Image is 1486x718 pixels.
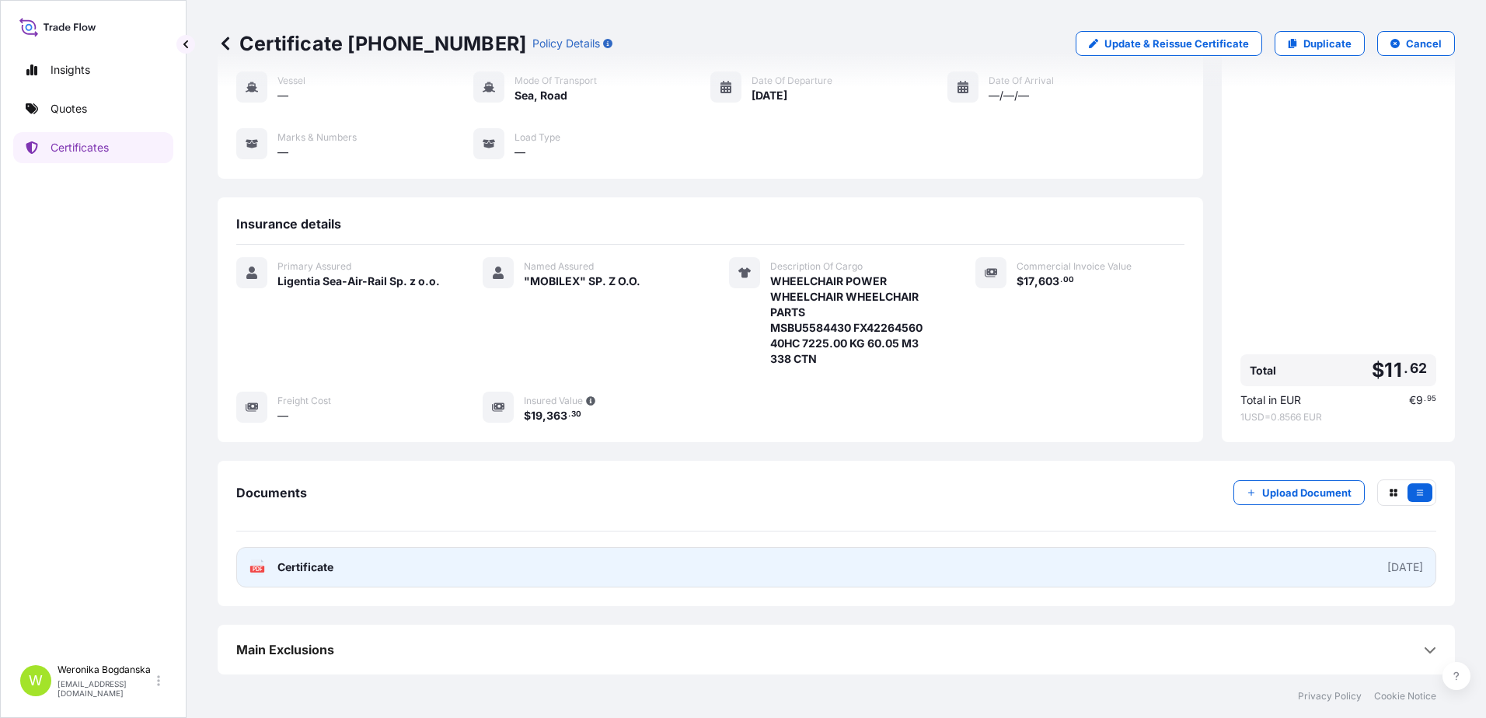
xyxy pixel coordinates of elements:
span: Ligentia Sea-Air-Rail Sp. z o.o. [277,274,440,289]
span: Primary Assured [277,260,351,273]
span: Commercial Invoice Value [1017,260,1132,273]
p: Duplicate [1303,36,1352,51]
span: 19 [531,410,542,421]
span: Freight Cost [277,395,331,407]
p: Certificate [PHONE_NUMBER] [218,31,526,56]
span: 17 [1024,276,1034,287]
span: 9 [1416,395,1423,406]
span: Main Exclusions [236,642,334,657]
span: $ [1017,276,1024,287]
p: Upload Document [1262,485,1352,500]
span: . [568,412,570,417]
button: Cancel [1377,31,1455,56]
span: . [1404,364,1408,373]
span: — [277,145,288,160]
p: [EMAIL_ADDRESS][DOMAIN_NAME] [58,679,154,698]
a: Cookie Notice [1374,690,1436,702]
a: Insights [13,54,173,85]
span: Documents [236,485,307,500]
text: PDF [253,566,263,572]
a: Certificates [13,132,173,163]
span: 00 [1063,277,1074,283]
span: Sea, Road [515,88,567,103]
span: 11 [1384,361,1401,380]
p: Insights [51,62,90,78]
a: Privacy Policy [1298,690,1362,702]
span: $ [1372,361,1384,380]
span: $ [524,410,531,421]
span: Description Of Cargo [770,260,863,273]
p: Cancel [1406,36,1442,51]
span: 95 [1427,396,1436,402]
span: 1 USD = 0.8566 EUR [1240,411,1436,423]
span: Insurance details [236,216,341,232]
p: Quotes [51,101,87,117]
a: Update & Reissue Certificate [1076,31,1262,56]
span: Certificate [277,559,333,575]
span: — [515,145,525,160]
span: WHEELCHAIR POWER WHEELCHAIR WHEELCHAIR PARTS MSBU5584430 FX42264560 40HC 7225.00 KG 60.05 M3 338 CTN [770,274,938,367]
button: Upload Document [1233,480,1365,505]
span: W [29,673,43,688]
div: [DATE] [1387,559,1423,575]
span: , [1034,276,1038,287]
p: Weronika Bogdanska [58,664,154,676]
p: Policy Details [532,36,600,51]
p: Certificates [51,140,109,155]
span: —/—/— [989,88,1029,103]
a: PDFCertificate[DATE] [236,547,1436,587]
span: 603 [1038,276,1059,287]
span: 62 [1410,364,1427,373]
a: Quotes [13,93,173,124]
span: 363 [546,410,567,421]
span: "MOBILEX" SP. Z O.O. [524,274,640,289]
span: Load Type [515,131,560,144]
div: Main Exclusions [236,631,1436,668]
span: Named Assured [524,260,594,273]
span: Total in EUR [1240,392,1301,408]
span: [DATE] [752,88,787,103]
span: € [1409,395,1416,406]
span: Total [1250,363,1276,378]
span: Insured Value [524,395,583,407]
p: Update & Reissue Certificate [1104,36,1249,51]
span: — [277,88,288,103]
span: . [1424,396,1426,402]
span: . [1060,277,1062,283]
span: Marks & Numbers [277,131,357,144]
span: , [542,410,546,421]
span: — [277,408,288,423]
a: Duplicate [1275,31,1365,56]
span: 30 [571,412,581,417]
